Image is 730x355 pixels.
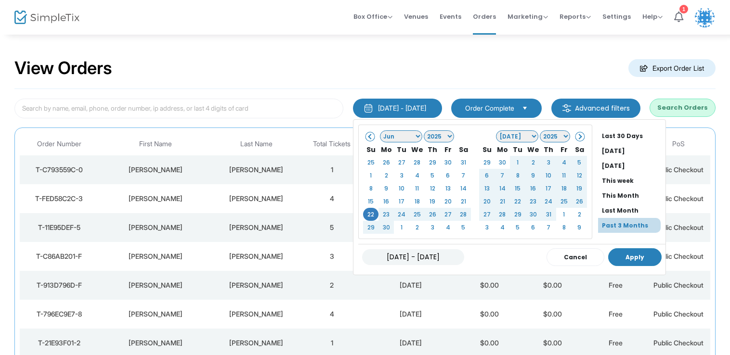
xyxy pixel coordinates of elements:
[479,182,495,195] td: 13
[572,221,587,234] td: 9
[456,156,471,169] td: 31
[394,169,409,182] td: 3
[456,195,471,208] td: 21
[101,309,210,319] div: jeff
[214,338,298,348] div: GOLDSTEIN
[22,165,96,175] div: T-C793559C-0
[364,103,373,113] img: monthly
[598,128,665,143] li: Last 30 Days
[363,195,378,208] td: 15
[541,169,556,182] td: 10
[572,208,587,221] td: 2
[440,169,456,182] td: 6
[598,233,665,248] li: Past 12 Months
[479,221,495,234] td: 3
[409,143,425,156] th: We
[679,5,688,13] div: 1
[378,221,394,234] td: 30
[598,173,665,188] li: This week
[425,156,440,169] td: 29
[650,99,716,117] button: Search Orders
[609,281,623,289] span: Free
[541,156,556,169] td: 3
[14,58,112,79] h2: View Orders
[101,338,210,348] div: SANDY
[525,169,541,182] td: 9
[525,208,541,221] td: 30
[214,280,298,290] div: Goldstein
[598,158,665,173] li: [DATE]
[510,156,525,169] td: 1
[541,143,556,156] th: Th
[363,221,378,234] td: 29
[541,221,556,234] td: 7
[525,143,541,156] th: We
[598,203,665,218] li: Last Month
[495,169,510,182] td: 7
[378,156,394,169] td: 26
[363,169,378,182] td: 1
[510,143,525,156] th: Tu
[479,143,495,156] th: Su
[653,252,704,260] span: Public Checkout
[14,99,343,118] input: Search by name, email, phone, order number, ip address, or last 4 digits of card
[562,103,572,113] img: filter
[378,169,394,182] td: 2
[653,339,704,347] span: Public Checkout
[510,221,525,234] td: 5
[300,184,364,213] td: 4
[101,194,210,203] div: Michael
[240,140,273,148] span: Last Name
[518,103,532,114] button: Select
[608,248,662,266] button: Apply
[409,221,425,234] td: 2
[300,271,364,300] td: 2
[378,195,394,208] td: 16
[214,194,298,203] div: Goldstein
[456,169,471,182] td: 7
[378,208,394,221] td: 23
[572,195,587,208] td: 26
[300,155,364,184] td: 1
[363,182,378,195] td: 8
[556,195,572,208] td: 25
[409,169,425,182] td: 4
[214,223,298,232] div: Goldstein
[394,182,409,195] td: 10
[394,221,409,234] td: 1
[409,208,425,221] td: 25
[609,310,623,318] span: Free
[440,221,456,234] td: 4
[473,4,496,29] span: Orders
[479,169,495,182] td: 6
[510,195,525,208] td: 22
[556,182,572,195] td: 18
[214,165,298,175] div: Goldstein
[366,338,456,348] div: 8/24/2025
[458,271,521,300] td: $0.00
[394,195,409,208] td: 17
[572,156,587,169] td: 5
[525,221,541,234] td: 6
[495,195,510,208] td: 21
[525,182,541,195] td: 16
[214,309,298,319] div: goldstein
[101,223,210,232] div: Liz
[458,300,521,329] td: $0.00
[495,221,510,234] td: 4
[572,143,587,156] th: Sa
[525,195,541,208] td: 23
[440,208,456,221] td: 27
[510,182,525,195] td: 15
[425,195,440,208] td: 19
[556,169,572,182] td: 11
[521,271,584,300] td: $0.00
[653,194,704,203] span: Public Checkout
[440,195,456,208] td: 20
[495,182,510,195] td: 14
[572,182,587,195] td: 19
[602,4,631,29] span: Settings
[300,300,364,329] td: 4
[214,252,298,261] div: Goldstein
[653,223,704,231] span: Public Checkout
